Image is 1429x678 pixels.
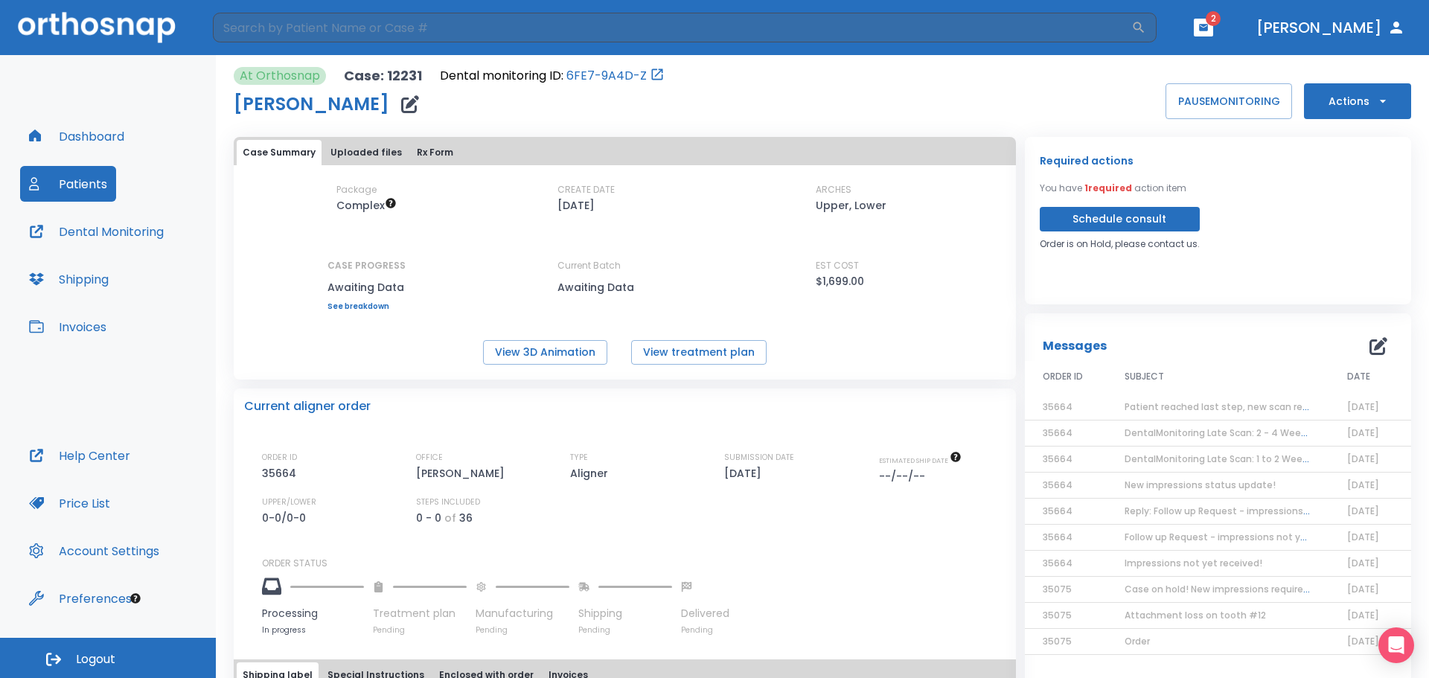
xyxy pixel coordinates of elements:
p: Pending [681,624,729,636]
p: [DATE] [557,196,595,214]
span: 35664 [1043,557,1072,569]
button: Shipping [20,261,118,297]
p: ORDER STATUS [262,557,1006,570]
span: Order [1125,635,1150,647]
span: 35664 [1043,531,1072,543]
h1: [PERSON_NAME] [234,95,389,113]
span: [DATE] [1347,609,1379,621]
span: 35664 [1043,400,1072,413]
div: Open patient in dental monitoring portal [440,67,665,85]
p: Awaiting Data [557,278,691,296]
p: 36 [459,509,473,527]
button: View treatment plan [631,340,767,365]
div: Tooltip anchor [129,592,142,605]
img: Orthosnap [18,12,176,42]
p: Pending [578,624,672,636]
span: Reply: Follow up Request - impressions not yet received [1125,505,1381,517]
button: View 3D Animation [483,340,607,365]
button: Patients [20,166,116,202]
p: UPPER/LOWER [262,496,316,509]
button: Case Summary [237,140,322,165]
p: Awaiting Data [327,278,406,296]
span: 1 required [1084,182,1132,194]
p: of [444,509,456,527]
span: 35664 [1043,505,1072,517]
p: EST COST [816,259,859,272]
p: STEPS INCLUDED [416,496,480,509]
p: Messages [1043,337,1107,355]
p: At Orthosnap [240,67,320,85]
span: 35075 [1043,583,1072,595]
p: 0 - 0 [416,509,441,527]
span: Logout [76,651,115,668]
button: Rx Form [411,140,459,165]
p: Case: 12231 [344,67,422,85]
a: See breakdown [327,302,406,311]
span: 35664 [1043,426,1072,439]
p: Current Batch [557,259,691,272]
span: The date will be available after approving treatment plan [879,455,962,465]
span: 2 [1206,11,1221,26]
span: Follow up Request - impressions not yet received [1125,531,1352,543]
p: Package [336,183,377,196]
span: DATE [1347,370,1370,383]
button: Schedule consult [1040,207,1200,231]
span: [DATE] [1347,479,1379,491]
p: Pending [476,624,569,636]
a: 6FE7-9A4D-Z [566,67,647,85]
p: ARCHES [816,183,851,196]
p: Shipping [578,606,672,621]
span: New impressions status update! [1125,479,1276,491]
p: Delivered [681,606,729,621]
span: Case on hold! New impressions required for continuation order [1125,583,1413,595]
span: [DATE] [1347,583,1379,595]
span: [DATE] [1347,452,1379,465]
button: Dental Monitoring [20,214,173,249]
span: [DATE] [1347,426,1379,439]
p: Upper, Lower [816,196,886,214]
div: Open Intercom Messenger [1378,627,1414,663]
p: Treatment plan [373,606,467,621]
p: 35664 [262,464,301,482]
p: $1,699.00 [816,272,864,290]
span: Patient reached last step, new scan required! [1125,400,1334,413]
p: --/--/-- [879,467,930,485]
button: [PERSON_NAME] [1250,14,1411,41]
p: OFFICE [416,451,443,464]
button: Help Center [20,438,139,473]
p: Required actions [1040,152,1134,170]
p: Processing [262,606,364,621]
span: [DATE] [1347,635,1379,647]
p: Aligner [570,464,613,482]
p: Pending [373,624,467,636]
button: Account Settings [20,533,168,569]
p: TYPE [570,451,588,464]
button: Invoices [20,309,115,345]
button: Price List [20,485,119,521]
p: Manufacturing [476,606,569,621]
button: Dashboard [20,118,133,154]
span: [DATE] [1347,531,1379,543]
button: Preferences [20,581,141,616]
span: [DATE] [1347,505,1379,517]
button: Actions [1304,83,1411,119]
span: SUBJECT [1125,370,1164,383]
span: Impressions not yet received! [1125,557,1262,569]
p: 0-0/0-0 [262,509,311,527]
span: ORDER ID [1043,370,1083,383]
input: Search by Patient Name or Case # [213,13,1131,42]
span: DentalMonitoring Late Scan: 1 to 2 Weeks Notification [1125,452,1369,465]
span: 35664 [1043,479,1072,491]
p: Order is on Hold, please contact us. [1040,237,1200,251]
span: 35075 [1043,635,1072,647]
p: SUBMISSION DATE [724,451,794,464]
p: CREATE DATE [557,183,615,196]
p: ORDER ID [262,451,297,464]
div: tabs [237,140,1013,165]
